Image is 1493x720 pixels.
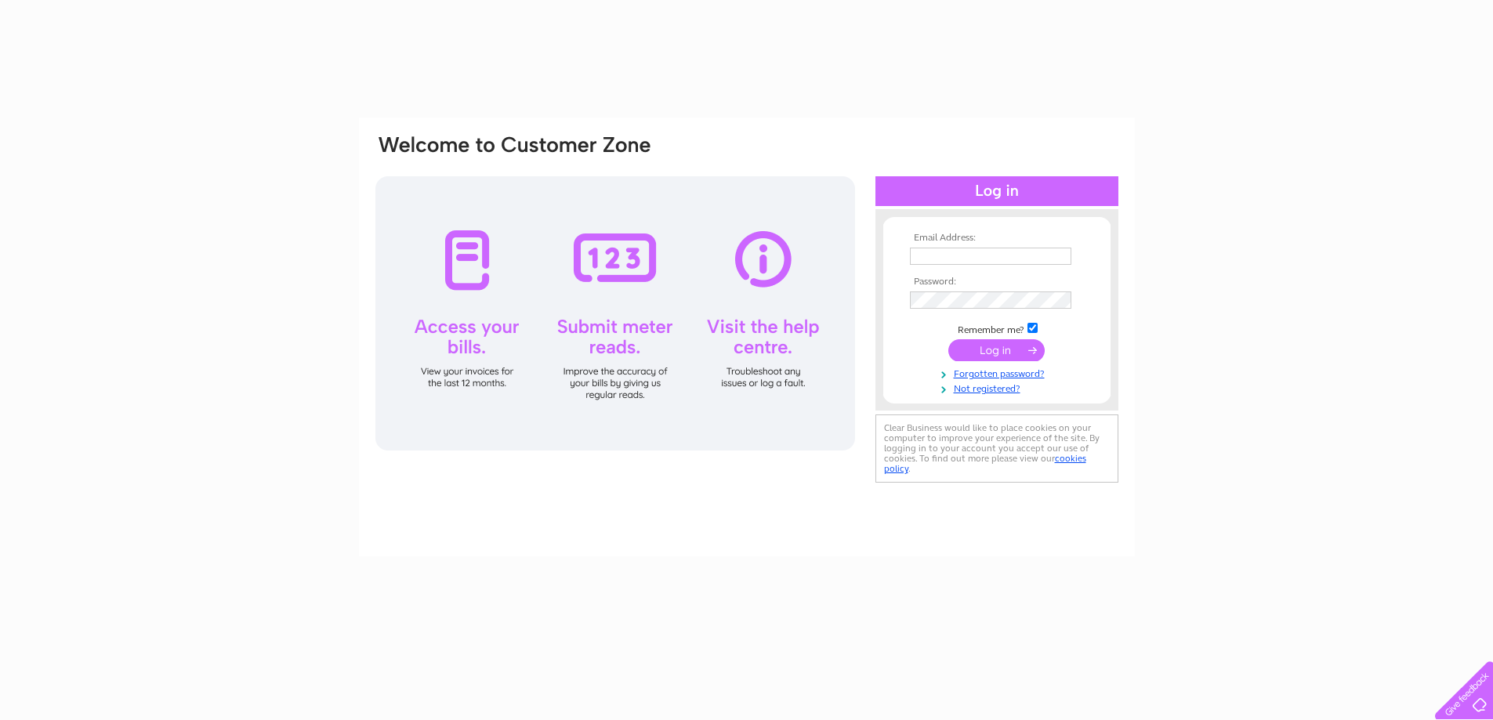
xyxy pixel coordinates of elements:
[875,414,1118,483] div: Clear Business would like to place cookies on your computer to improve your experience of the sit...
[906,277,1088,288] th: Password:
[910,380,1088,395] a: Not registered?
[884,453,1086,474] a: cookies policy
[906,320,1088,336] td: Remember me?
[910,365,1088,380] a: Forgotten password?
[948,339,1045,361] input: Submit
[906,233,1088,244] th: Email Address:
